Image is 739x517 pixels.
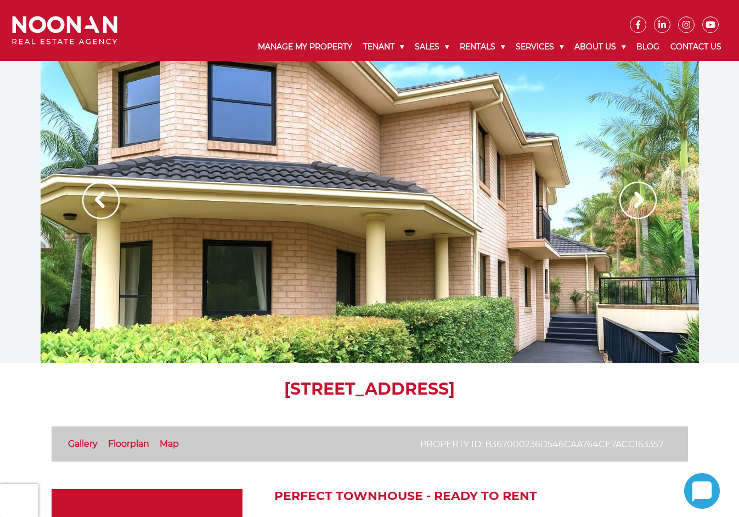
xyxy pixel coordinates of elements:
[358,33,409,61] a: Tenant
[274,489,688,503] h2: Perfect Townhouse - Ready to Rent
[82,182,120,219] img: Arrow slider
[68,439,98,449] a: Gallery
[619,182,657,219] img: Arrow slider
[510,33,569,61] a: Services
[420,437,663,451] p: Property ID: b367000236d546caa764ce7acc163357
[108,439,149,449] a: Floorplan
[52,379,688,399] h1: [STREET_ADDRESS]
[454,33,510,61] a: Rentals
[569,33,631,61] a: About Us
[252,33,358,61] a: Manage My Property
[160,439,179,449] a: Map
[409,33,454,61] a: Sales
[12,16,117,45] img: Noonan Real Estate Agency
[665,33,727,61] a: Contact Us
[631,33,665,61] a: Blog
